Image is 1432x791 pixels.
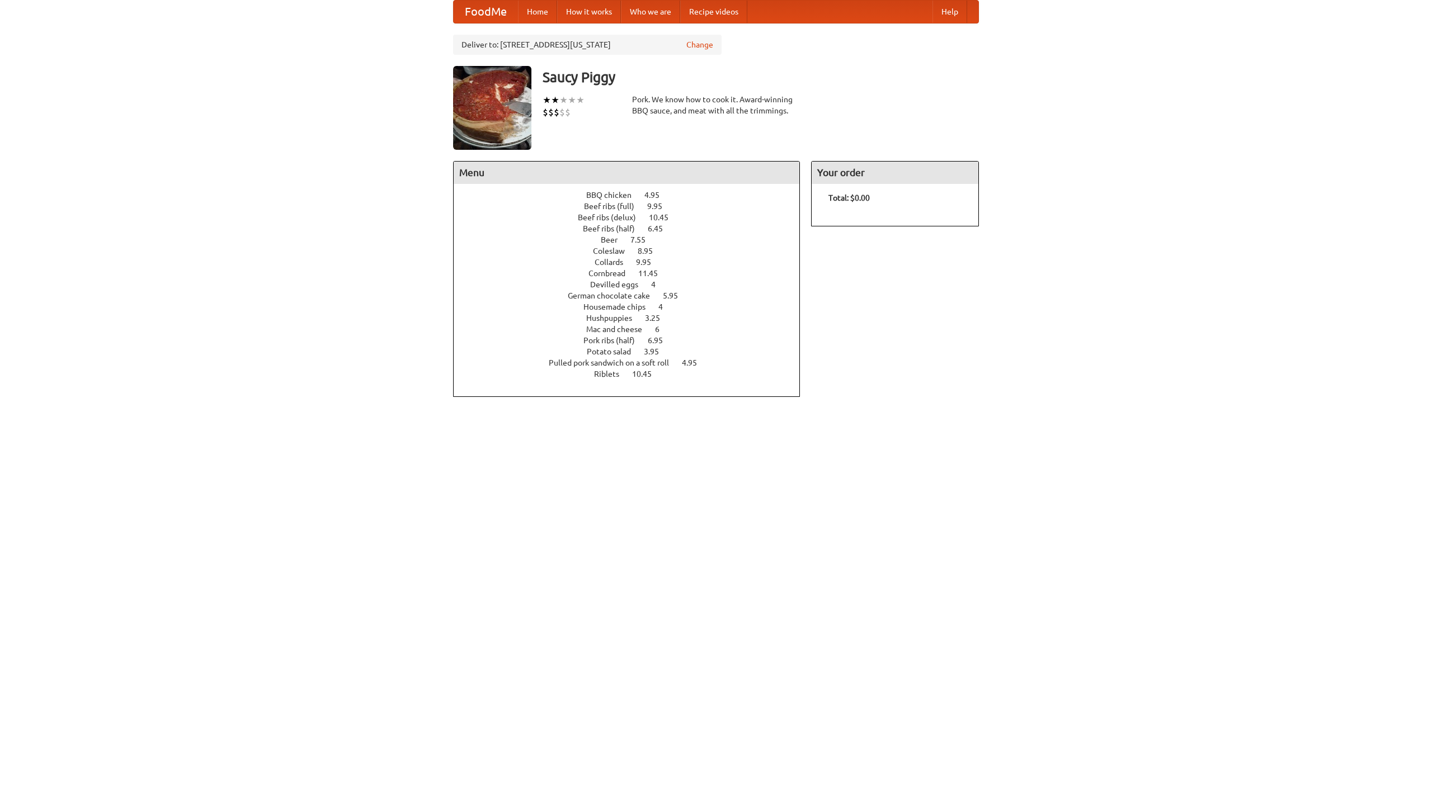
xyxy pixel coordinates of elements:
span: 4 [651,280,667,289]
a: Collards 9.95 [595,258,672,267]
span: Beer [601,235,629,244]
a: Coleslaw 8.95 [593,247,673,255]
span: 10.45 [632,370,663,378]
a: Housemade chips 4 [583,302,684,311]
span: 6 [655,325,671,334]
li: ★ [551,94,559,106]
li: ★ [543,94,551,106]
a: Cornbread 11.45 [588,269,679,278]
a: Home [518,1,557,23]
a: Mac and cheese 6 [586,325,680,334]
li: $ [554,106,559,119]
span: 11.45 [638,269,669,278]
span: Cornbread [588,269,637,278]
a: Recipe videos [680,1,747,23]
span: 9.95 [636,258,662,267]
li: $ [543,106,548,119]
li: ★ [568,94,576,106]
span: 6.45 [648,224,674,233]
span: 8.95 [638,247,664,255]
span: Devilled eggs [590,280,649,289]
a: German chocolate cake 5.95 [568,291,699,300]
li: $ [565,106,571,119]
span: Collards [595,258,634,267]
span: German chocolate cake [568,291,661,300]
span: 5.95 [663,291,689,300]
li: ★ [559,94,568,106]
li: ★ [576,94,585,106]
a: How it works [557,1,621,23]
span: Coleslaw [593,247,636,255]
a: Beef ribs (delux) 10.45 [578,213,689,222]
a: Devilled eggs 4 [590,280,676,289]
span: 9.95 [647,202,673,211]
a: Change [686,39,713,50]
span: BBQ chicken [586,191,643,200]
span: 6.95 [648,336,674,345]
a: Beef ribs (full) 9.95 [584,202,683,211]
span: Housemade chips [583,302,657,311]
a: Hushpuppies 3.25 [586,314,681,323]
span: 4.95 [682,358,708,367]
h4: Menu [454,162,799,184]
a: Beef ribs (half) 6.45 [583,224,684,233]
h3: Saucy Piggy [543,66,979,88]
a: Riblets 10.45 [594,370,672,378]
span: Hushpuppies [586,314,643,323]
span: 10.45 [649,213,680,222]
div: Pork. We know how to cook it. Award-winning BBQ sauce, and meat with all the trimmings. [632,94,800,116]
span: Pulled pork sandwich on a soft roll [549,358,680,367]
a: Help [932,1,967,23]
a: Who we are [621,1,680,23]
span: Riblets [594,370,630,378]
span: 3.95 [644,347,670,356]
span: 4 [658,302,674,311]
a: Potato salad 3.95 [587,347,680,356]
span: Mac and cheese [586,325,653,334]
a: Pulled pork sandwich on a soft roll 4.95 [549,358,718,367]
a: FoodMe [454,1,518,23]
a: Beer 7.55 [601,235,666,244]
li: $ [548,106,554,119]
span: Beef ribs (full) [584,202,646,211]
span: Pork ribs (half) [583,336,646,345]
a: BBQ chicken 4.95 [586,191,680,200]
img: angular.jpg [453,66,531,150]
a: Pork ribs (half) 6.95 [583,336,684,345]
li: $ [559,106,565,119]
span: Beef ribs (half) [583,224,646,233]
span: 4.95 [644,191,671,200]
h4: Your order [812,162,978,184]
span: Beef ribs (delux) [578,213,647,222]
span: Potato salad [587,347,642,356]
span: 7.55 [630,235,657,244]
b: Total: $0.00 [828,193,870,202]
span: 3.25 [645,314,671,323]
div: Deliver to: [STREET_ADDRESS][US_STATE] [453,35,722,55]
